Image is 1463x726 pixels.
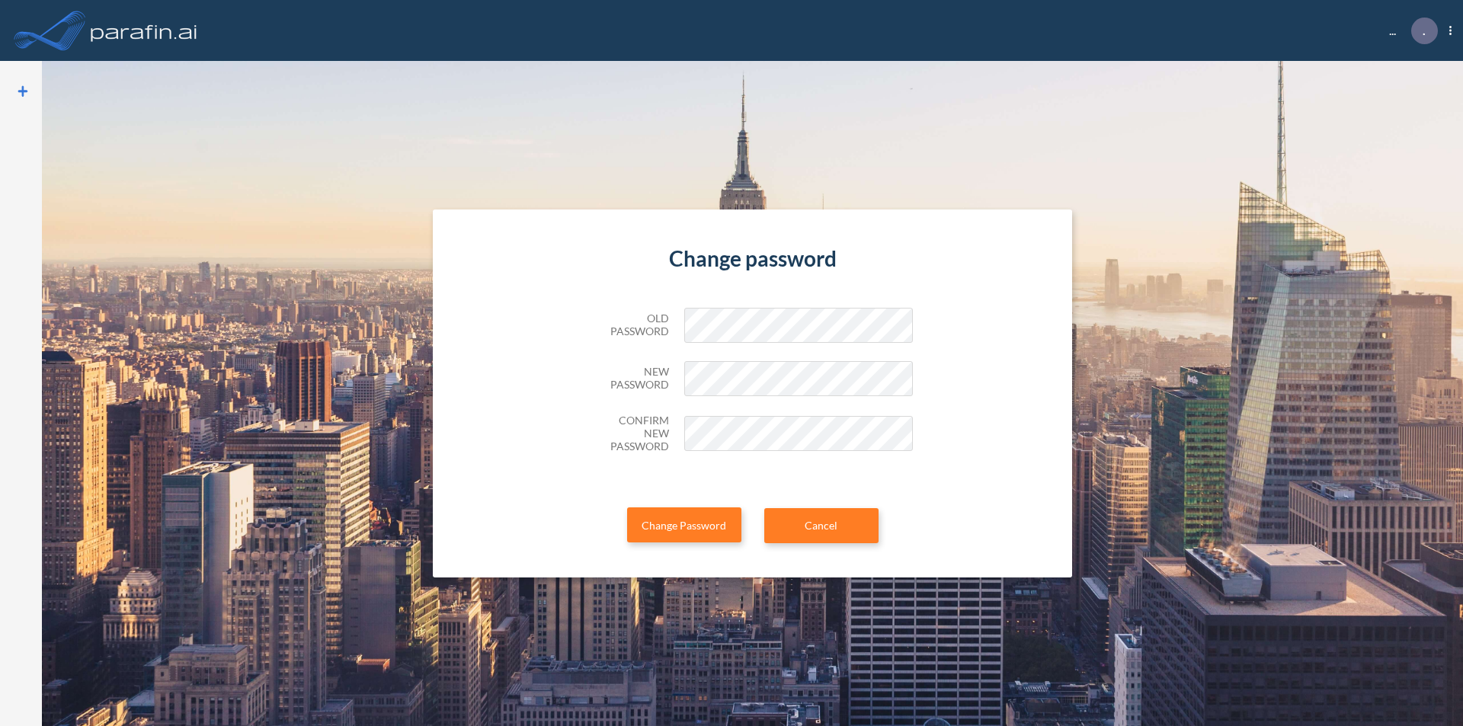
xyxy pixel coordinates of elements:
h5: Old Password [593,312,669,338]
p: . [1423,24,1426,37]
img: logo [88,15,200,46]
h5: New Password [593,366,669,392]
h5: Confirm New Password [593,414,669,453]
h4: Change password [593,246,913,272]
a: Cancel [764,508,879,543]
button: Change Password [627,507,741,542]
div: ... [1366,18,1452,44]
